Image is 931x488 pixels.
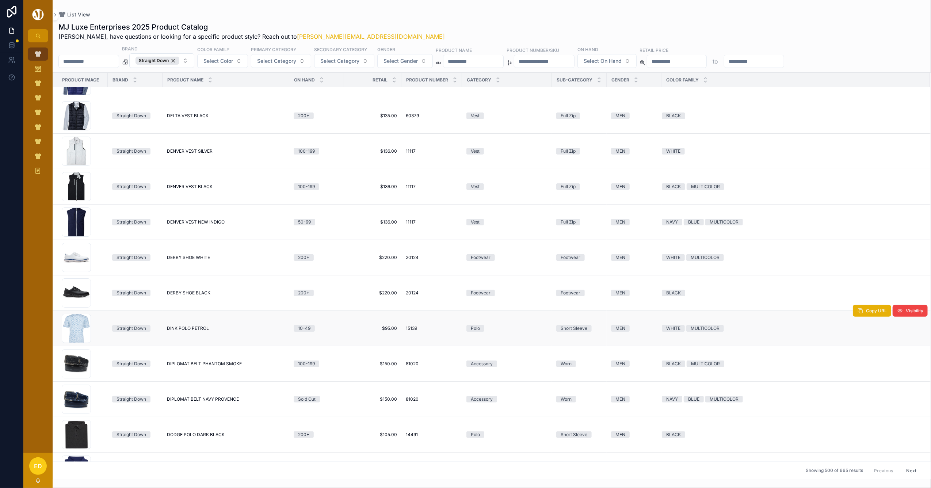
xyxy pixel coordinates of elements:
div: BLACK [666,361,681,367]
span: 20124 [406,255,419,260]
div: 50-99 [298,219,311,225]
span: Visibility [906,308,923,314]
button: Unselect STRAIGHT_DOWN [136,57,179,65]
div: MULTICOLOR [710,396,739,403]
span: Select Color [203,57,233,65]
div: Vest [471,219,480,225]
span: $136.00 [348,219,397,225]
a: 20124 [406,255,458,260]
div: Straight Down [117,361,146,367]
a: Straight Down [112,431,158,438]
a: $105.00 [348,432,397,438]
div: MEN [615,113,625,119]
button: Select Button [577,54,637,68]
div: MEN [615,361,625,367]
span: Showing 500 of 665 results [806,468,863,473]
span: DENVER VEST SILVER [167,148,213,154]
span: ED [34,462,42,470]
span: DENVER VEST NEW INDIGO [167,219,225,225]
div: Accessory [471,396,493,403]
a: MEN [611,290,657,296]
button: Next [901,465,922,476]
span: $150.00 [348,361,397,367]
div: MEN [615,183,625,190]
a: Accessory [466,396,547,403]
div: MEN [615,325,625,332]
button: Visibility [893,305,928,317]
div: Worn [561,396,572,403]
a: DERBY SHOE WHITE [167,255,285,260]
span: DELTA VEST BLACK [167,113,209,119]
div: Straight Down [136,57,179,65]
span: $220.00 [348,290,397,296]
span: Select Gender [384,57,418,65]
a: 81020 [406,361,458,367]
span: Category [467,77,491,83]
a: $150.00 [348,396,397,402]
div: Vest [471,113,480,119]
div: NAVY [666,219,678,225]
a: Vest [466,219,547,225]
div: Footwear [471,254,491,261]
div: MEN [615,431,625,438]
p: to [713,57,718,66]
div: Straight Down [117,431,146,438]
a: List View [58,11,90,18]
a: 100-199 [294,148,340,155]
div: Polo [471,431,480,438]
span: 15139 [406,325,417,331]
div: MULTICOLOR [691,361,720,367]
a: 11117 [406,219,458,225]
a: Full Zip [556,219,602,225]
label: On Hand [577,46,598,53]
a: 200+ [294,113,340,119]
span: Product Name [167,77,203,83]
a: DELTA VEST BLACK [167,113,285,119]
a: DIPLOMAT BELT NAVY PROVENCE [167,396,285,402]
a: MEN [611,254,657,261]
a: Full Zip [556,113,602,119]
a: Straight Down [112,183,158,190]
a: Vest [466,148,547,155]
a: BLACK [662,290,921,296]
a: DENVER VEST BLACK [167,184,285,190]
a: Footwear [466,254,547,261]
span: DENVER VEST BLACK [167,184,213,190]
a: MEN [611,431,657,438]
div: MULTICOLOR [710,219,739,225]
a: 60379 [406,113,458,119]
div: Straight Down [117,325,146,332]
div: Straight Down [117,396,146,403]
a: Footwear [556,290,602,296]
div: 100-199 [298,361,315,367]
a: 50-99 [294,219,340,225]
span: Copy URL [866,308,887,314]
a: 11117 [406,184,458,190]
div: Straight Down [117,254,146,261]
button: Copy URL [853,305,891,317]
label: Product Name [436,47,472,53]
a: NAVYBLUEMULTICOLOR [662,219,921,225]
div: WHITE [666,148,680,155]
a: Vest [466,113,547,119]
span: On Hand [294,77,315,83]
div: scrollable content [23,42,53,187]
button: Select Button [377,54,433,68]
a: Footwear [556,254,602,261]
label: Brand [122,45,138,52]
span: $95.00 [348,325,397,331]
span: [PERSON_NAME], have questions or looking for a specific product style? Reach out to [58,32,445,41]
div: WHITE [666,325,680,332]
div: Sold Out [298,396,316,403]
div: BLACK [666,183,681,190]
a: 100-199 [294,361,340,367]
span: List View [67,11,90,18]
div: MEN [615,396,625,403]
div: MEN [615,148,625,155]
div: BLACK [666,290,681,296]
a: 200+ [294,431,340,438]
span: Select Category [320,57,359,65]
span: 11117 [406,148,416,154]
a: Straight Down [112,219,158,225]
a: Full Zip [556,183,602,190]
